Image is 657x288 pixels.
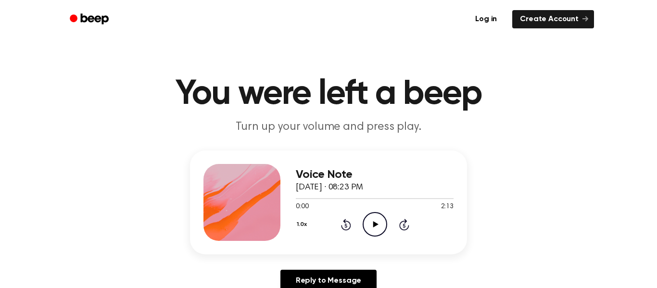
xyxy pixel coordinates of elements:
span: 0:00 [296,202,308,212]
a: Beep [63,10,117,29]
span: 2:13 [441,202,454,212]
h1: You were left a beep [82,77,575,112]
p: Turn up your volume and press play. [144,119,513,135]
a: Log in [466,8,506,30]
a: Create Account [512,10,594,28]
h3: Voice Note [296,168,454,181]
button: 1.0x [296,216,310,233]
span: [DATE] · 08:23 PM [296,183,363,192]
